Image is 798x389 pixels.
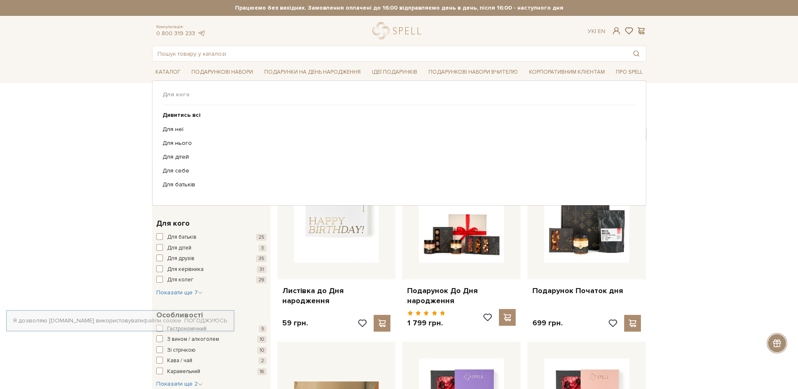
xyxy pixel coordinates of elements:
span: 16 [257,368,266,375]
button: Карамельний 16 [156,368,266,376]
a: 0 800 319 233 [156,30,195,37]
span: 3 [258,245,266,252]
button: Зі стрічкою 10 [156,346,266,355]
input: Пошук товару у каталозі [152,46,627,61]
span: 31 [257,266,266,273]
span: 5 [259,325,266,332]
span: 10 [257,336,266,343]
a: Подарункові набори Вчителю [425,65,521,79]
a: Для неї [163,126,630,133]
span: Для кого [163,91,636,98]
a: Корпоративним клієнтам [526,66,608,79]
button: Кава / чай 2 [156,357,266,365]
span: Для батьків [167,233,196,242]
a: telegram [197,30,206,37]
span: 10 [257,347,266,354]
span: Для кого [156,218,190,229]
a: Подарункові набори [188,66,256,79]
a: Для батьків [163,181,630,188]
span: Для колег [167,276,194,284]
button: Показати ще 7 [156,289,203,297]
a: Подарунок Початок дня [532,286,641,296]
a: Для себе [163,167,630,175]
div: Я дозволяю [DOMAIN_NAME] використовувати [7,317,234,325]
a: logo [372,22,425,39]
a: Дивитись всі [163,111,630,119]
a: En [598,28,605,35]
div: Каталог [152,80,646,205]
span: Зі стрічкою [167,346,196,355]
span: 35 [256,255,266,262]
a: Подарунки на День народження [261,66,364,79]
b: Дивитись всі [163,111,201,119]
a: Про Spell [612,66,646,79]
span: 2 [258,357,266,364]
a: Погоджуюсь [184,317,227,325]
span: 29 [256,276,266,283]
img: Листівка до Дня народження [294,178,379,263]
span: З вином / алкоголем [167,335,219,344]
span: Кава / чай [167,357,192,365]
span: Для друзів [167,255,194,263]
a: Для нього [163,139,630,147]
a: файли cookie [143,317,181,324]
button: Для батьків 25 [156,233,266,242]
span: Для керівника [167,265,204,274]
a: Листівка до Дня народження [282,286,391,306]
span: Карамельний [167,368,200,376]
span: Показати ще 7 [156,289,203,296]
p: 699 грн. [532,318,563,328]
button: Для друзів 35 [156,255,266,263]
span: Консультація: [156,24,206,30]
a: Ідеї подарунків [369,66,421,79]
button: Для керівника 31 [156,265,266,274]
span: Для дітей [167,244,191,252]
span: Показати ще 2 [156,380,203,387]
strong: Працюємо без вихідних. Замовлення оплачені до 16:00 відправляємо день в день, після 16:00 - насту... [152,4,646,12]
span: 25 [256,234,266,241]
p: 1 799 грн. [407,318,445,328]
button: Показати ще 2 [156,380,203,388]
a: Каталог [152,66,184,79]
button: Для колег 29 [156,276,266,284]
a: Для дітей [163,153,630,161]
span: | [595,28,596,35]
div: Ук [588,28,605,35]
button: Пошук товару у каталозі [627,46,646,61]
button: З вином / алкоголем 10 [156,335,266,344]
p: 59 грн. [282,318,308,328]
a: Подарунок До Дня народження [407,286,516,306]
button: Для дітей 3 [156,244,266,252]
span: Особливості [156,309,203,321]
